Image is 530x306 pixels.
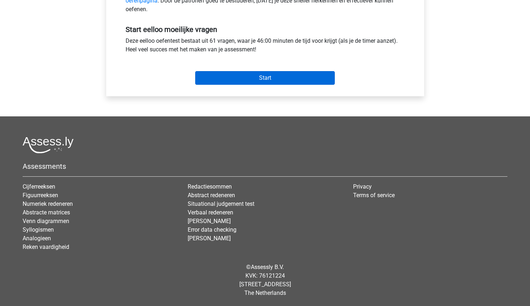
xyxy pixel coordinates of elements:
a: Figuurreeksen [23,192,58,199]
a: [PERSON_NAME] [188,235,231,242]
a: Cijferreeksen [23,183,55,190]
a: Verbaal redeneren [188,209,233,216]
a: Terms of service [353,192,395,199]
a: Numeriek redeneren [23,200,73,207]
a: Analogieen [23,235,51,242]
a: [PERSON_NAME] [188,218,231,224]
a: Privacy [353,183,372,190]
a: Syllogismen [23,226,54,233]
div: Deze eelloo oefentest bestaat uit 61 vragen, waar je 46:00 minuten de tijd voor krijgt (als je de... [120,37,410,57]
h5: Start eelloo moeilijke vragen [126,25,405,34]
a: Error data checking [188,226,236,233]
a: Reken vaardigheid [23,244,69,250]
a: Abstract redeneren [188,192,235,199]
img: Assessly logo [23,136,74,153]
div: © KVK: 76121224 [STREET_ADDRESS] The Netherlands [17,257,513,303]
h5: Assessments [23,162,507,171]
a: Redactiesommen [188,183,232,190]
input: Start [195,71,335,85]
a: Abstracte matrices [23,209,70,216]
a: Venn diagrammen [23,218,69,224]
a: Assessly B.V. [251,264,284,270]
a: Situational judgement test [188,200,254,207]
